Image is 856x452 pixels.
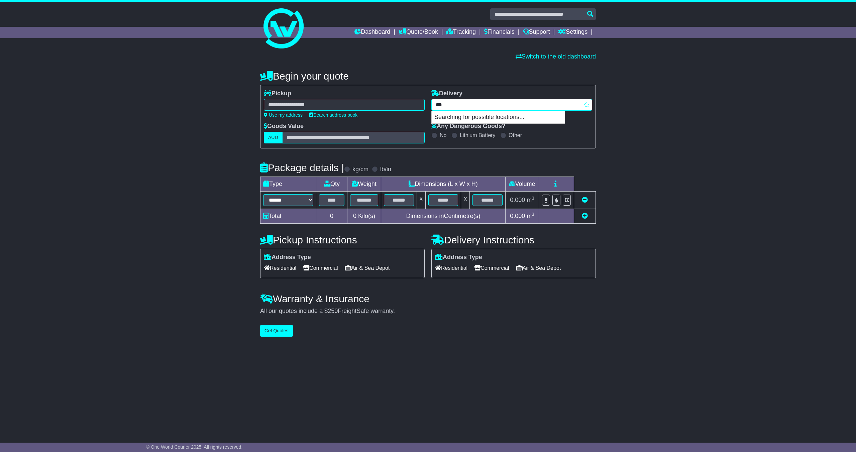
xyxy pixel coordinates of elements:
[264,112,303,118] a: Use my address
[460,132,496,138] label: Lithium Battery
[260,71,596,82] h4: Begin your quote
[435,254,482,261] label: Address Type
[316,209,347,224] td: 0
[523,27,550,38] a: Support
[264,90,291,97] label: Pickup
[484,27,515,38] a: Financials
[347,209,381,224] td: Kilo(s)
[381,209,505,224] td: Dimensions in Centimetre(s)
[354,27,390,38] a: Dashboard
[146,444,243,450] span: © One World Courier 2025. All rights reserved.
[558,27,587,38] a: Settings
[264,132,283,143] label: AUD
[303,263,338,273] span: Commercial
[532,212,534,217] sup: 3
[461,192,470,209] td: x
[316,177,347,192] td: Qty
[446,27,476,38] a: Tracking
[260,234,425,245] h4: Pickup Instructions
[260,209,316,224] td: Total
[264,254,311,261] label: Address Type
[474,263,509,273] span: Commercial
[399,27,438,38] a: Quote/Book
[352,166,368,173] label: kg/cm
[527,213,534,219] span: m
[431,90,462,97] label: Delivery
[509,132,522,138] label: Other
[345,263,390,273] span: Air & Sea Depot
[516,53,596,60] a: Switch to the old dashboard
[440,132,446,138] label: No
[505,177,539,192] td: Volume
[431,123,506,130] label: Any Dangerous Goods?
[582,197,588,203] a: Remove this item
[264,123,304,130] label: Goods Value
[532,196,534,201] sup: 3
[380,166,391,173] label: lb/in
[516,263,561,273] span: Air & Sea Depot
[435,263,467,273] span: Residential
[527,197,534,203] span: m
[432,111,565,124] p: Searching for possible locations...
[260,293,596,304] h4: Warranty & Insurance
[309,112,357,118] a: Search address book
[260,162,344,173] h4: Package details |
[431,234,596,245] h4: Delivery Instructions
[353,213,356,219] span: 0
[328,308,338,314] span: 250
[510,197,525,203] span: 0.000
[381,177,505,192] td: Dimensions (L x W x H)
[417,192,425,209] td: x
[260,177,316,192] td: Type
[260,325,293,337] button: Get Quotes
[582,213,588,219] a: Add new item
[431,99,592,111] typeahead: Please provide city
[347,177,381,192] td: Weight
[260,308,596,315] div: All our quotes include a $ FreightSafe warranty.
[264,263,296,273] span: Residential
[510,213,525,219] span: 0.000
